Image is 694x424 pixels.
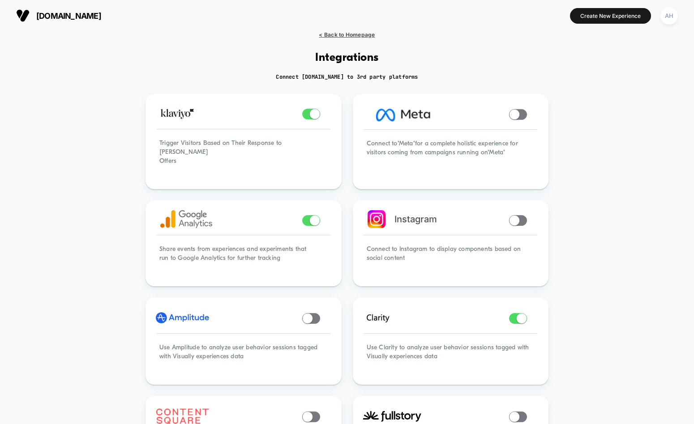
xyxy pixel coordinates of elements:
h1: Integrations [315,51,379,64]
div: Use Amplitude to analyze user behavior sessions tagged with Visually experiences data [147,331,340,383]
img: contentsquare [156,408,209,424]
img: google analytics [160,210,212,228]
div: Connect to Instagram to display components based on social content [354,233,548,285]
img: Facebook [359,98,448,131]
span: < Back to Homepage [319,31,375,38]
div: Use Clarity to analyze user behavior sessions tagged with Visually experiences data [354,331,548,383]
button: [DOMAIN_NAME] [13,8,104,23]
div: Connect to "Meta" for a complete holistic experience for visitors coming from campaigns running o... [354,127,548,187]
img: clarity [363,310,394,326]
div: Trigger Visitors Based on Their Response to [PERSON_NAME] Offers [147,127,340,187]
div: Share events from experiences and experiments that run to Google Analytics for further tracking [147,233,340,285]
span: [DOMAIN_NAME] [36,11,101,21]
img: instagram [368,210,386,228]
h2: Connect [DOMAIN_NAME] to 3rd party platforms [276,73,418,81]
img: fullstory [363,411,421,422]
img: amplitude [156,310,209,326]
span: Instagram [394,214,437,225]
button: AH [658,7,681,25]
button: Create New Experience [570,8,651,24]
img: Visually logo [16,9,30,22]
div: AH [660,7,678,25]
img: Klaviyo [160,104,195,122]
